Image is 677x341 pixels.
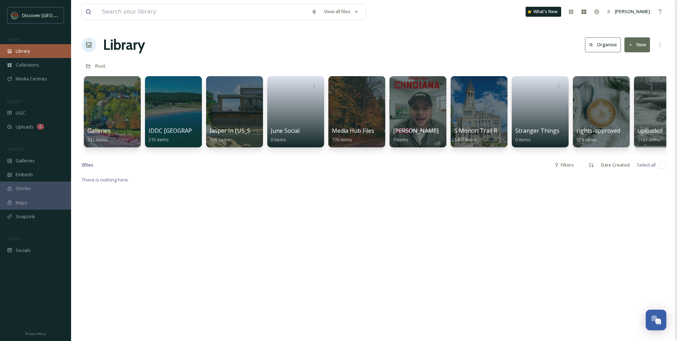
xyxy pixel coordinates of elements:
[16,199,27,206] span: Maps
[454,136,477,143] span: 1467 items
[25,329,46,337] a: Privacy Policy
[7,146,23,152] span: WIDGETS
[16,62,39,68] span: Collections
[22,12,111,19] span: Discover [GEOGRAPHIC_DATA][US_STATE]
[7,37,20,42] span: MEDIA
[16,124,33,130] span: Uploads
[515,127,588,135] span: Stranger Things Campaign
[576,127,620,135] span: rights-approved
[210,127,267,135] span: Jasper In [US_STATE]
[16,185,31,192] span: Stories
[551,158,577,172] div: Filters
[526,7,561,17] a: What's New
[515,136,531,143] span: 0 items
[454,127,511,143] a: S Monon Trail Radius1467 items
[82,177,129,183] span: There is nothing here.
[624,37,650,52] button: New
[638,136,660,143] span: 1169 items
[82,162,93,168] span: 0 file s
[95,62,106,70] a: Root
[16,247,31,254] span: Socials
[25,331,46,336] span: Privacy Policy
[271,127,300,143] a: June Social0 items
[321,5,362,19] a: View all files
[576,136,597,143] span: 329 items
[638,127,662,143] a: uploaded1169 items
[149,136,169,143] span: 215 items
[638,127,662,135] span: uploaded
[16,75,47,82] span: Media Centres
[7,236,21,241] span: SOCIALS
[332,127,374,135] span: Media Hub Files
[16,213,35,220] span: SnapLink
[393,136,408,143] span: 9 items
[11,12,18,19] img: SIN-logo.svg
[16,110,25,116] span: UGC
[87,127,111,135] span: Galleries
[149,127,235,143] a: IDDC [GEOGRAPHIC_DATA] 2024215 items
[95,63,106,69] span: Root
[87,127,111,143] a: Galleries231 items
[16,48,30,54] span: Library
[103,34,145,56] a: Library
[615,8,650,15] span: [PERSON_NAME]
[603,5,654,19] a: [PERSON_NAME]
[7,99,22,104] span: COLLECT
[210,136,230,143] span: 109 items
[585,37,621,52] button: Organise
[597,158,633,172] div: Date Created
[98,4,308,20] input: Search your library
[16,171,33,178] span: Embeds
[210,127,267,143] a: Jasper In [US_STATE]109 items
[332,127,374,143] a: Media Hub Files776 items
[646,310,666,330] button: Open Chat
[271,127,300,135] span: June Social
[393,127,439,143] a: [PERSON_NAME]9 items
[515,127,588,143] a: Stranger Things Campaign0 items
[576,127,620,143] a: rights-approved329 items
[271,136,286,143] span: 0 items
[37,124,44,130] div: 1
[149,127,235,135] span: IDDC [GEOGRAPHIC_DATA] 2024
[87,136,108,143] span: 231 items
[332,136,352,143] span: 776 items
[637,162,656,168] span: Select all
[16,157,35,164] span: Galleries
[454,127,511,135] span: S Monon Trail Radius
[393,127,439,135] span: [PERSON_NAME]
